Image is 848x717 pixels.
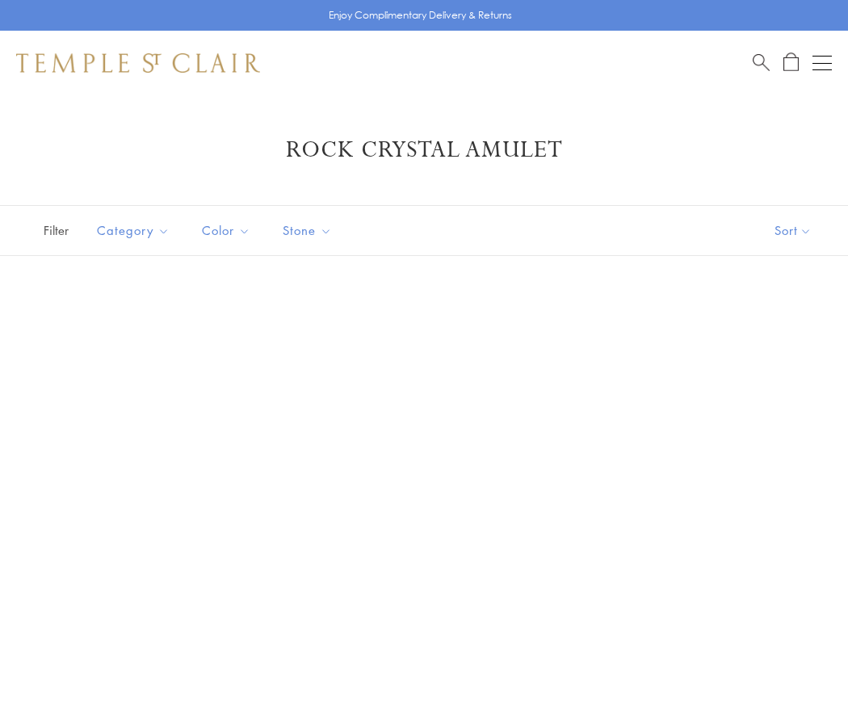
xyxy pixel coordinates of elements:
[85,212,182,249] button: Category
[40,136,808,165] h1: Rock Crystal Amulet
[753,52,770,73] a: Search
[89,220,182,241] span: Category
[812,53,832,73] button: Open navigation
[329,7,512,23] p: Enjoy Complimentary Delivery & Returns
[194,220,262,241] span: Color
[738,206,848,255] button: Show sort by
[190,212,262,249] button: Color
[783,52,799,73] a: Open Shopping Bag
[271,212,344,249] button: Stone
[16,53,260,73] img: Temple St. Clair
[275,220,344,241] span: Stone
